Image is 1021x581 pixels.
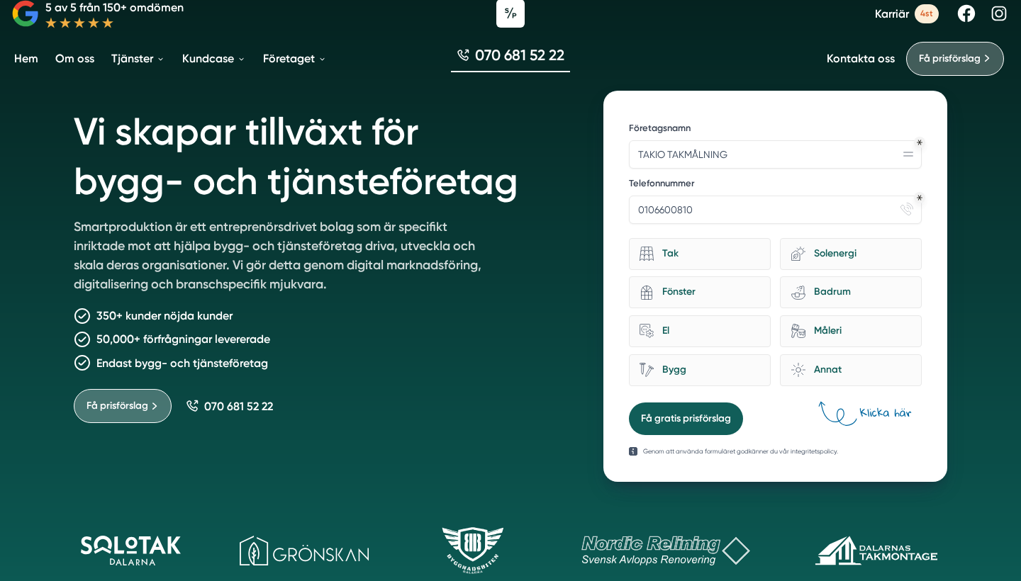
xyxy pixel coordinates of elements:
[875,4,939,23] a: Karriär 4st
[74,389,172,423] a: Få prisförslag
[74,91,569,218] h1: Vi skapar tillväxt för bygg- och tjänsteföretag
[629,402,743,435] button: Få gratis prisförslag
[96,354,268,372] p: Endast bygg- och tjänsteföretag
[629,196,922,224] input: Telefonnummer
[74,218,482,300] p: Smartproduktion är ett entreprenörsdrivet bolag som är specifikt inriktade mot att hjälpa bygg- o...
[827,52,895,65] a: Kontakta oss
[11,40,41,77] a: Hem
[643,446,838,456] p: Genom att använda formuläret godkänner du vår integritetspolicy.
[260,40,330,77] a: Företaget
[186,400,273,413] a: 070 681 52 22
[96,307,233,325] p: 350+ kunder nöjda kunder
[915,4,939,23] span: 4st
[906,42,1004,76] a: Få prisförslag
[629,122,922,137] label: Företagsnamn
[451,45,570,72] a: 070 681 52 22
[108,40,168,77] a: Tjänster
[917,195,922,201] div: Obligatoriskt
[179,40,249,77] a: Kundcase
[919,51,981,67] span: Få prisförslag
[629,140,922,169] input: Företagsnamn
[629,177,922,193] label: Telefonnummer
[875,7,909,21] span: Karriär
[87,398,148,414] span: Få prisförslag
[475,45,564,65] span: 070 681 52 22
[204,400,273,413] span: 070 681 52 22
[917,140,922,145] div: Obligatoriskt
[52,40,97,77] a: Om oss
[96,330,270,348] p: 50,000+ förfrågningar levererade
